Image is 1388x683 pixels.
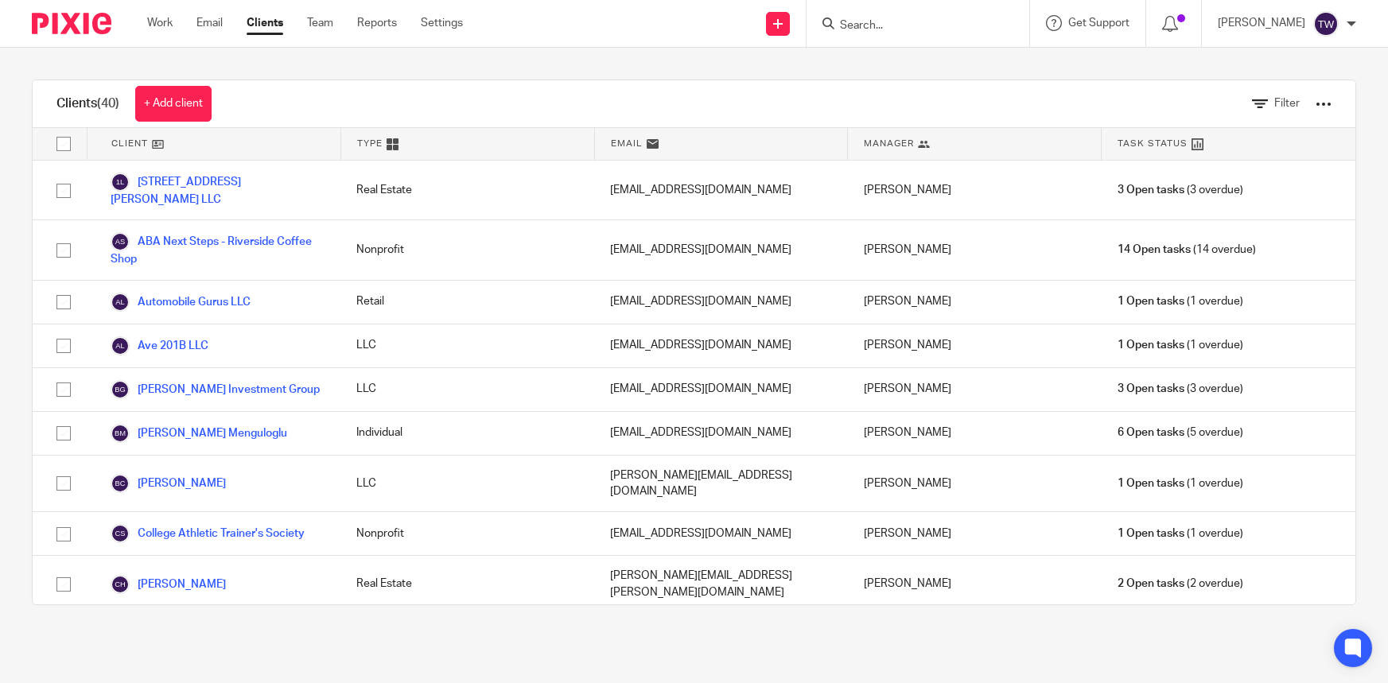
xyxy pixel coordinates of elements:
[111,336,208,355] a: Ave 201B LLC
[848,220,1102,279] div: [PERSON_NAME]
[111,293,251,312] a: Automobile Gurus LLC
[1118,576,1184,592] span: 2 Open tasks
[111,424,287,443] a: [PERSON_NAME] Menguloglu
[1118,475,1243,491] span: (1 overdue)
[864,137,914,150] span: Manager
[340,220,594,279] div: Nonprofit
[1118,576,1243,592] span: (2 overdue)
[111,524,305,543] a: College Athletic Trainer's Society
[1118,337,1243,353] span: (1 overdue)
[340,412,594,455] div: Individual
[838,19,982,33] input: Search
[111,424,130,443] img: svg%3E
[111,380,130,399] img: svg%3E
[848,556,1102,612] div: [PERSON_NAME]
[196,15,223,31] a: Email
[1118,381,1243,397] span: (3 overdue)
[111,575,226,594] a: [PERSON_NAME]
[594,281,848,324] div: [EMAIL_ADDRESS][DOMAIN_NAME]
[340,281,594,324] div: Retail
[111,380,320,399] a: [PERSON_NAME] Investment Group
[1118,182,1184,198] span: 3 Open tasks
[111,575,130,594] img: svg%3E
[1118,293,1243,309] span: (1 overdue)
[848,161,1102,219] div: [PERSON_NAME]
[135,86,212,122] a: + Add client
[111,474,130,493] img: svg%3E
[111,173,325,208] a: [STREET_ADDRESS][PERSON_NAME] LLC
[357,15,397,31] a: Reports
[594,412,848,455] div: [EMAIL_ADDRESS][DOMAIN_NAME]
[111,232,325,267] a: ABA Next Steps - Riverside Coffee Shop
[848,324,1102,367] div: [PERSON_NAME]
[1118,242,1256,258] span: (14 overdue)
[307,15,333,31] a: Team
[594,220,848,279] div: [EMAIL_ADDRESS][DOMAIN_NAME]
[1118,293,1184,309] span: 1 Open tasks
[111,524,130,543] img: svg%3E
[594,161,848,219] div: [EMAIL_ADDRESS][DOMAIN_NAME]
[1118,242,1191,258] span: 14 Open tasks
[32,13,111,34] img: Pixie
[594,456,848,512] div: [PERSON_NAME][EMAIL_ADDRESS][DOMAIN_NAME]
[111,232,130,251] img: svg%3E
[147,15,173,31] a: Work
[1274,98,1300,109] span: Filter
[1118,337,1184,353] span: 1 Open tasks
[1118,475,1184,491] span: 1 Open tasks
[49,129,79,159] input: Select all
[111,173,130,192] img: svg%3E
[97,97,119,110] span: (40)
[56,95,119,112] h1: Clients
[1313,11,1339,37] img: svg%3E
[340,512,594,555] div: Nonprofit
[1218,15,1305,31] p: [PERSON_NAME]
[340,556,594,612] div: Real Estate
[340,161,594,219] div: Real Estate
[594,324,848,367] div: [EMAIL_ADDRESS][DOMAIN_NAME]
[111,137,148,150] span: Client
[1118,381,1184,397] span: 3 Open tasks
[111,474,226,493] a: [PERSON_NAME]
[1118,425,1184,440] span: 6 Open tasks
[848,412,1102,455] div: [PERSON_NAME]
[111,293,130,312] img: svg%3E
[594,512,848,555] div: [EMAIL_ADDRESS][DOMAIN_NAME]
[247,15,283,31] a: Clients
[1118,137,1188,150] span: Task Status
[848,281,1102,324] div: [PERSON_NAME]
[1118,526,1184,541] span: 1 Open tasks
[848,512,1102,555] div: [PERSON_NAME]
[340,324,594,367] div: LLC
[1118,182,1243,198] span: (3 overdue)
[340,368,594,411] div: LLC
[111,336,130,355] img: svg%3E
[340,456,594,512] div: LLC
[594,556,848,612] div: [PERSON_NAME][EMAIL_ADDRESS][PERSON_NAME][DOMAIN_NAME]
[1068,17,1129,29] span: Get Support
[594,368,848,411] div: [EMAIL_ADDRESS][DOMAIN_NAME]
[421,15,463,31] a: Settings
[357,137,383,150] span: Type
[848,368,1102,411] div: [PERSON_NAME]
[611,137,643,150] span: Email
[1118,425,1243,440] span: (5 overdue)
[848,456,1102,512] div: [PERSON_NAME]
[1118,526,1243,541] span: (1 overdue)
